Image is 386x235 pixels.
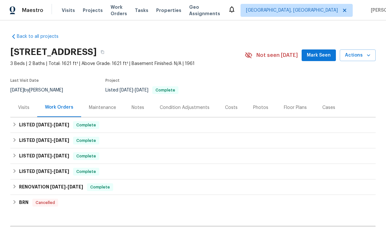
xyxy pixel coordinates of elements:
[36,123,52,127] span: [DATE]
[345,51,370,59] span: Actions
[189,4,220,17] span: Geo Assignments
[302,49,336,61] button: Mark Seen
[10,164,376,179] div: LISTED [DATE]-[DATE]Complete
[36,138,52,143] span: [DATE]
[225,104,238,111] div: Costs
[33,199,58,206] span: Cancelled
[135,8,148,13] span: Tasks
[10,117,376,133] div: LISTED [DATE]-[DATE]Complete
[256,52,298,59] span: Not seen [DATE]
[36,154,69,158] span: -
[54,138,69,143] span: [DATE]
[45,104,73,111] div: Work Orders
[132,104,144,111] div: Notes
[19,137,69,144] h6: LISTED
[68,185,83,189] span: [DATE]
[10,60,245,67] span: 3 Beds | 2 Baths | Total: 1621 ft² | Above Grade: 1621 ft² | Basement Finished: N/A | 1961
[340,49,376,61] button: Actions
[135,88,148,92] span: [DATE]
[10,49,97,55] h2: [STREET_ADDRESS]
[89,104,116,111] div: Maintenance
[153,88,178,92] span: Complete
[36,154,52,158] span: [DATE]
[105,79,120,82] span: Project
[74,153,99,159] span: Complete
[74,168,99,175] span: Complete
[19,152,69,160] h6: LISTED
[10,86,71,94] div: by [PERSON_NAME]
[74,137,99,144] span: Complete
[36,123,69,127] span: -
[19,199,28,207] h6: BRN
[246,7,338,14] span: [GEOGRAPHIC_DATA], [GEOGRAPHIC_DATA]
[322,104,335,111] div: Cases
[19,121,69,129] h6: LISTED
[10,88,24,92] span: [DATE]
[36,169,52,174] span: [DATE]
[284,104,307,111] div: Floor Plans
[19,183,83,191] h6: RENOVATION
[111,4,127,17] span: Work Orders
[160,104,209,111] div: Condition Adjustments
[50,185,66,189] span: [DATE]
[62,7,75,14] span: Visits
[10,79,39,82] span: Last Visit Date
[10,33,72,40] a: Back to all projects
[10,133,376,148] div: LISTED [DATE]-[DATE]Complete
[10,148,376,164] div: LISTED [DATE]-[DATE]Complete
[54,123,69,127] span: [DATE]
[120,88,148,92] span: -
[105,88,178,92] span: Listed
[54,154,69,158] span: [DATE]
[253,104,268,111] div: Photos
[10,195,376,210] div: BRN Cancelled
[18,104,29,111] div: Visits
[19,168,69,176] h6: LISTED
[54,169,69,174] span: [DATE]
[10,179,376,195] div: RENOVATION [DATE]-[DATE]Complete
[97,46,108,58] button: Copy Address
[74,122,99,128] span: Complete
[22,7,43,14] span: Maestro
[36,169,69,174] span: -
[50,185,83,189] span: -
[156,7,181,14] span: Properties
[307,51,331,59] span: Mark Seen
[88,184,113,190] span: Complete
[36,138,69,143] span: -
[83,7,103,14] span: Projects
[120,88,133,92] span: [DATE]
